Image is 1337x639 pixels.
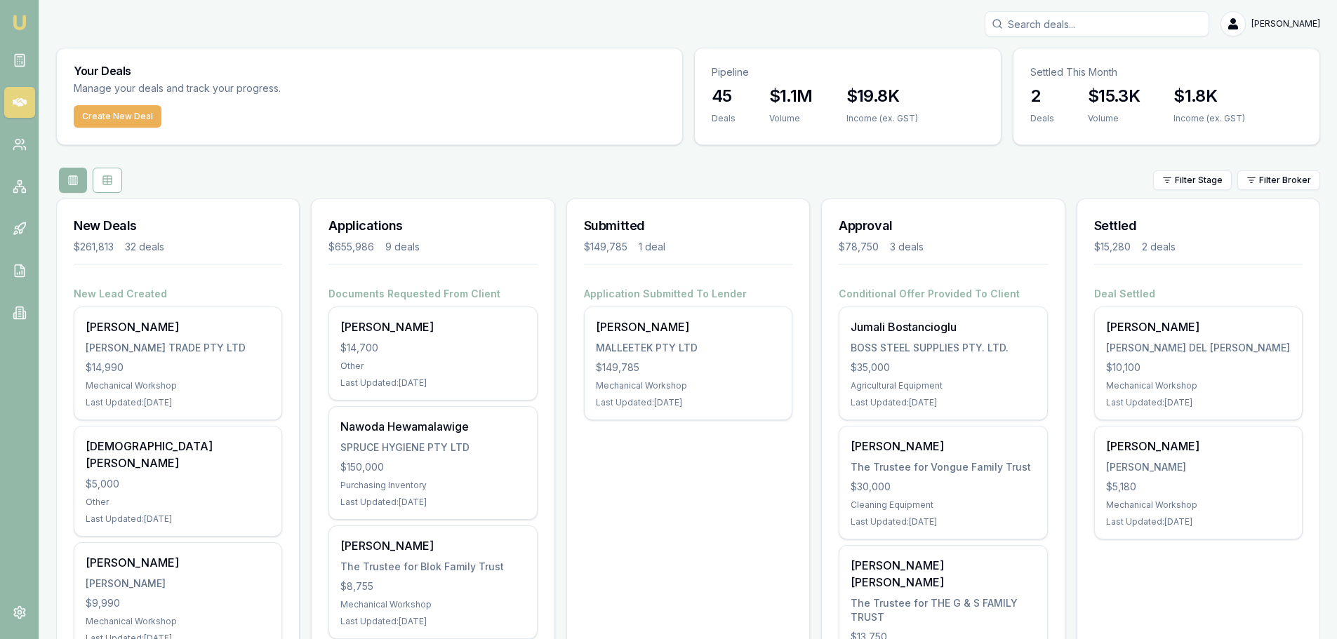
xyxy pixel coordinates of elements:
[596,380,780,391] div: Mechanical Workshop
[1094,216,1303,236] h3: Settled
[769,113,813,124] div: Volume
[851,341,1035,355] div: BOSS STEEL SUPPLIES PTY. LTD.
[74,81,433,97] p: Manage your deals and track your progress.
[1088,113,1140,124] div: Volume
[851,397,1035,408] div: Last Updated: [DATE]
[1088,85,1140,107] h3: $15.3K
[1106,397,1291,408] div: Last Updated: [DATE]
[1094,240,1131,254] div: $15,280
[846,113,918,124] div: Income (ex. GST)
[340,497,525,508] div: Last Updated: [DATE]
[584,216,792,236] h3: Submitted
[340,537,525,554] div: [PERSON_NAME]
[985,11,1209,36] input: Search deals
[1106,341,1291,355] div: [PERSON_NAME] DEL [PERSON_NAME]
[851,460,1035,474] div: The Trustee for Vongue Family Trust
[596,397,780,408] div: Last Updated: [DATE]
[596,341,780,355] div: MALLEETEK PTY LTD
[851,318,1035,335] div: Jumali Bostancioglu
[86,380,270,391] div: Mechanical Workshop
[86,438,270,471] div: [DEMOGRAPHIC_DATA][PERSON_NAME]
[1106,499,1291,511] div: Mechanical Workshop
[1251,18,1320,29] span: [PERSON_NAME]
[1259,175,1311,186] span: Filter Broker
[596,318,780,335] div: [PERSON_NAME]
[86,318,270,335] div: [PERSON_NAME]
[1175,175,1223,186] span: Filter Stage
[340,560,525,574] div: The Trustee for Blok Family Trust
[846,85,918,107] h3: $19.8K
[86,477,270,491] div: $5,000
[340,480,525,491] div: Purchasing Inventory
[1142,240,1176,254] div: 2 deals
[328,216,537,236] h3: Applications
[1153,170,1232,190] button: Filter Stage
[86,513,270,525] div: Last Updated: [DATE]
[74,216,282,236] h3: New Deals
[1106,516,1291,527] div: Last Updated: [DATE]
[1030,85,1054,107] h3: 2
[340,460,525,474] div: $150,000
[340,418,525,435] div: Nawoda Hewamalawige
[839,287,1047,301] h4: Conditional Offer Provided To Client
[1106,480,1291,494] div: $5,180
[74,287,282,301] h4: New Lead Created
[890,240,924,254] div: 3 deals
[712,65,984,79] p: Pipeline
[74,65,665,76] h3: Your Deals
[11,14,28,31] img: emu-icon-u.png
[1173,113,1245,124] div: Income (ex. GST)
[1030,65,1303,79] p: Settled This Month
[851,596,1035,624] div: The Trustee for THE G & S FAMILY TRUST
[596,361,780,375] div: $149,785
[385,240,420,254] div: 9 deals
[769,85,813,107] h3: $1.1M
[1106,318,1291,335] div: [PERSON_NAME]
[1106,361,1291,375] div: $10,100
[86,616,270,627] div: Mechanical Workshop
[1237,170,1320,190] button: Filter Broker
[839,216,1047,236] h3: Approval
[851,480,1035,494] div: $30,000
[74,105,161,128] button: Create New Deal
[839,240,879,254] div: $78,750
[851,361,1035,375] div: $35,000
[86,577,270,591] div: [PERSON_NAME]
[125,240,164,254] div: 32 deals
[851,438,1035,455] div: [PERSON_NAME]
[1173,85,1245,107] h3: $1.8K
[1094,287,1303,301] h4: Deal Settled
[851,516,1035,527] div: Last Updated: [DATE]
[74,240,114,254] div: $261,813
[86,497,270,508] div: Other
[1106,438,1291,455] div: [PERSON_NAME]
[340,361,525,372] div: Other
[340,377,525,389] div: Last Updated: [DATE]
[86,596,270,610] div: $9,990
[712,85,736,107] h3: 45
[340,440,525,455] div: SPRUCE HYGIENE PTY LTD
[584,240,627,254] div: $149,785
[340,616,525,627] div: Last Updated: [DATE]
[86,361,270,375] div: $14,990
[86,341,270,355] div: [PERSON_NAME] TRADE PTY LTD
[86,554,270,571] div: [PERSON_NAME]
[340,579,525,593] div: $8,755
[851,499,1035,511] div: Cleaning Equipment
[712,113,736,124] div: Deals
[328,287,537,301] h4: Documents Requested From Client
[851,380,1035,391] div: Agricultural Equipment
[851,557,1035,591] div: [PERSON_NAME] [PERSON_NAME]
[584,287,792,301] h4: Application Submitted To Lender
[1106,380,1291,391] div: Mechanical Workshop
[340,599,525,610] div: Mechanical Workshop
[639,240,665,254] div: 1 deal
[1106,460,1291,474] div: [PERSON_NAME]
[328,240,374,254] div: $655,986
[340,318,525,335] div: [PERSON_NAME]
[340,341,525,355] div: $14,700
[1030,113,1054,124] div: Deals
[86,397,270,408] div: Last Updated: [DATE]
